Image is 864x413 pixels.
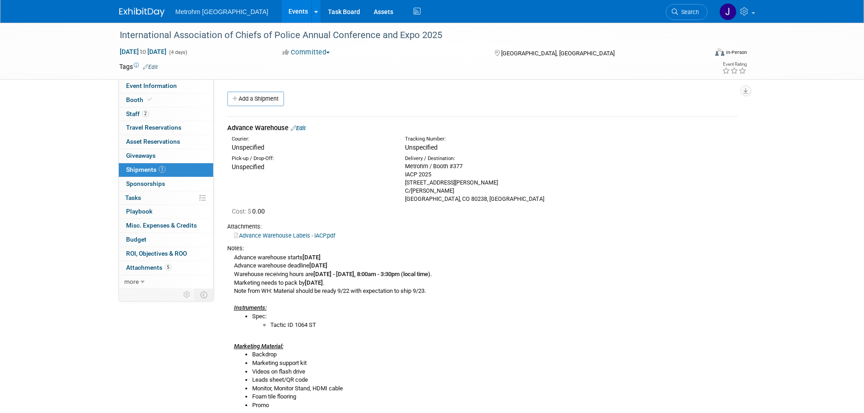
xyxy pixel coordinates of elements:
[252,401,738,410] li: Promo
[252,312,738,329] li: Spec:
[119,62,158,71] td: Tags
[126,96,154,103] span: Booth
[313,271,430,277] b: [DATE] - [DATE], 8:00am - 3:30pm (local time)
[252,393,738,401] li: Foam tile flooring
[232,208,252,215] span: Cost: $
[126,166,166,173] span: Shipments
[227,123,738,133] div: Advance Warehouse
[168,49,187,55] span: (4 days)
[126,110,149,117] span: Staff
[501,50,615,57] span: [GEOGRAPHIC_DATA], [GEOGRAPHIC_DATA]
[119,48,167,56] span: [DATE] [DATE]
[143,64,158,70] a: Edit
[126,264,171,271] span: Attachments
[405,162,565,203] div: Metrohm / Booth #377 IACP 2025 [STREET_ADDRESS][PERSON_NAME] C/[PERSON_NAME] [GEOGRAPHIC_DATA], C...
[305,279,323,286] b: [DATE]
[227,244,738,253] div: Notes:
[126,180,165,187] span: Sponsorships
[119,275,213,289] a: more
[252,359,738,368] li: Marketing support kit
[232,163,264,170] span: Unspecified
[119,135,213,149] a: Asset Reservations
[147,97,152,102] i: Booth reservation complete
[126,82,177,89] span: Event Information
[139,48,147,55] span: to
[719,3,737,20] img: Joanne Yam
[405,155,565,162] div: Delivery / Destination:
[715,49,724,56] img: Format-Inperson.png
[126,222,197,229] span: Misc. Expenses & Credits
[252,376,738,384] li: Leads sheet/QR code
[126,236,146,243] span: Budget
[126,152,156,159] span: Giveaways
[126,138,180,145] span: Asset Reservations
[119,219,213,233] a: Misc. Expenses & Credits
[252,384,738,393] li: Monitor, Monitor Stand, HDMI cable
[119,205,213,219] a: Playbook
[722,62,747,67] div: Event Rating
[119,93,213,107] a: Booth
[232,208,268,215] span: 0.00
[125,194,141,201] span: Tasks
[159,166,166,173] span: 1
[303,254,321,261] b: [DATE]
[227,223,738,231] div: Attachments:
[405,144,438,151] span: Unspecified
[666,4,708,20] a: Search
[279,48,333,57] button: Committed
[142,110,149,117] span: 2
[234,304,267,311] i: Instruments:
[119,261,213,275] a: Attachments5
[654,47,747,61] div: Event Format
[678,9,699,15] span: Search
[405,136,608,143] div: Tracking Number:
[126,250,187,257] span: ROI, Objectives & ROO
[126,124,181,131] span: Travel Reservations
[176,8,268,15] span: Metrohm [GEOGRAPHIC_DATA]
[119,121,213,135] a: Travel Reservations
[119,163,213,177] a: Shipments1
[726,49,747,56] div: In-Person
[119,149,213,163] a: Giveaways
[179,289,195,301] td: Personalize Event Tab Strip
[309,262,327,269] b: [DATE]
[291,125,306,131] a: Edit
[126,208,152,215] span: Playbook
[119,8,165,17] img: ExhibitDay
[232,155,391,162] div: Pick-up / Drop-Off:
[165,264,171,271] span: 5
[119,233,213,247] a: Budget
[195,289,213,301] td: Toggle Event Tabs
[119,191,213,205] a: Tasks
[232,143,391,152] div: Unspecified
[119,79,213,93] a: Event Information
[232,136,391,143] div: Courier:
[119,247,213,261] a: ROI, Objectives & ROO
[119,177,213,191] a: Sponsorships
[234,343,283,350] u: Marketing Material:
[252,368,738,376] li: Videos on flash drive
[119,107,213,121] a: Staff2
[252,350,738,359] li: Backdrop
[124,278,139,285] span: more
[270,321,738,330] li: Tactic ID 1064 ST
[234,232,335,239] a: Advance Warehouse Labels - IACP.pdf
[227,92,284,106] a: Add a Shipment
[117,27,694,44] div: International Association of Chiefs of Police Annual Conference and Expo 2025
